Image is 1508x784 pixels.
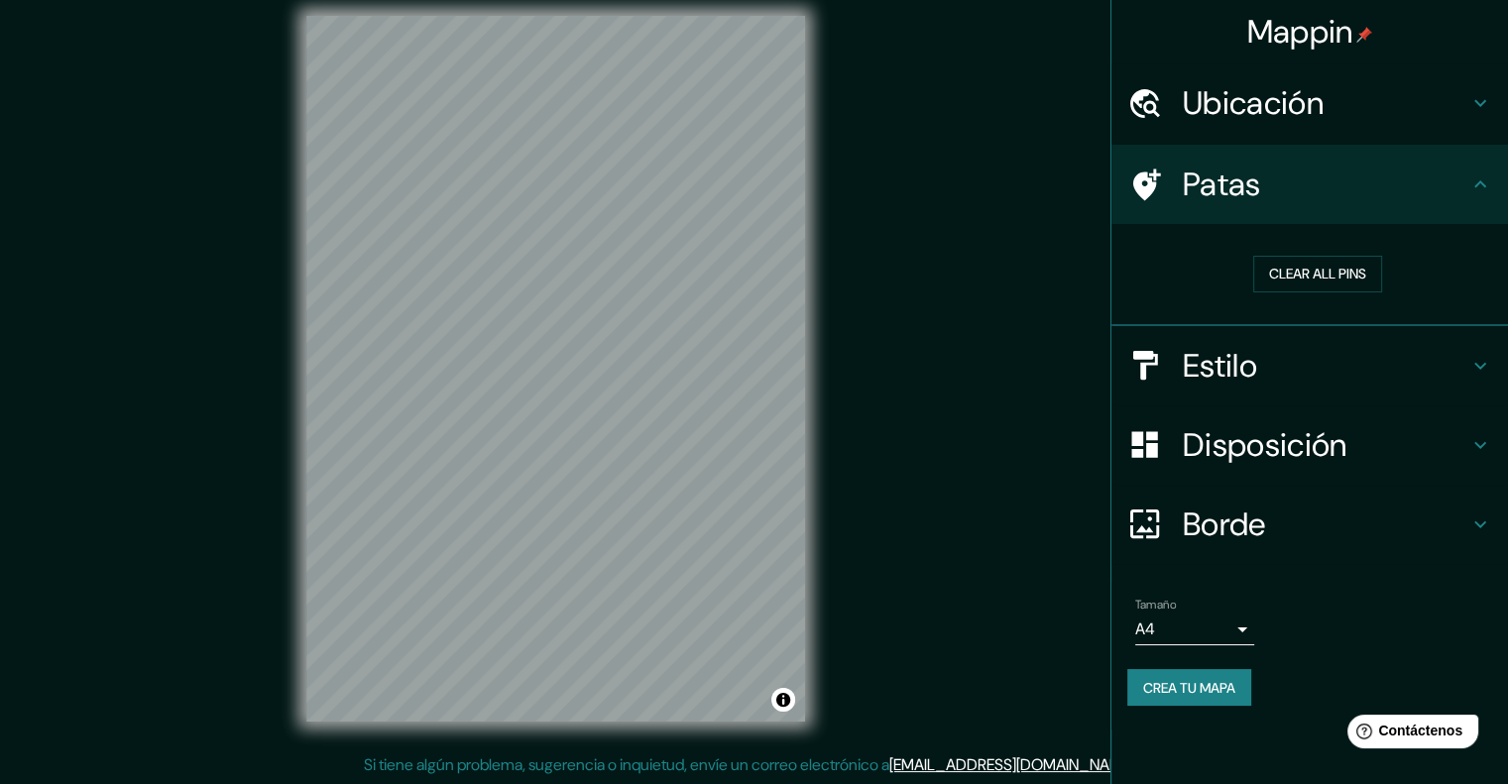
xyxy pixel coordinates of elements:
[1135,618,1155,639] font: A4
[1332,707,1486,762] iframe: Lanzador de widgets de ayuda
[889,754,1134,775] a: [EMAIL_ADDRESS][DOMAIN_NAME]
[306,16,805,722] canvas: Mapa
[1135,597,1176,613] font: Tamaño
[1111,63,1508,143] div: Ubicación
[1127,669,1251,707] button: Crea tu mapa
[1253,256,1382,292] button: Clear all pins
[1111,405,1508,485] div: Disposición
[1183,345,1257,387] font: Estilo
[1356,27,1372,43] img: pin-icon.png
[1183,504,1266,545] font: Borde
[1111,145,1508,224] div: Patas
[1143,679,1235,697] font: Crea tu mapa
[1111,326,1508,405] div: Estilo
[1247,11,1353,53] font: Mappin
[1135,614,1254,645] div: A4
[1183,82,1324,124] font: Ubicación
[1111,485,1508,564] div: Borde
[771,688,795,712] button: Activar o desactivar atribución
[364,754,889,775] font: Si tiene algún problema, sugerencia o inquietud, envíe un correo electrónico a
[1183,424,1346,466] font: Disposición
[1183,164,1261,205] font: Patas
